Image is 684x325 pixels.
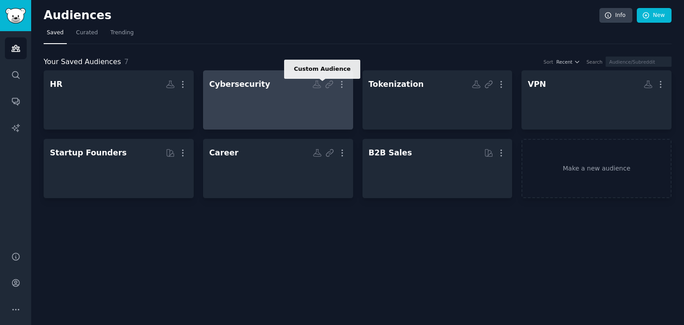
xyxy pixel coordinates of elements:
[50,147,126,158] div: Startup Founders
[124,57,129,66] span: 7
[599,8,632,23] a: Info
[556,59,580,65] button: Recent
[369,147,412,158] div: B2B Sales
[44,26,67,44] a: Saved
[73,26,101,44] a: Curated
[107,26,137,44] a: Trending
[528,79,546,90] div: VPN
[76,29,98,37] span: Curated
[637,8,672,23] a: New
[556,59,572,65] span: Recent
[362,70,513,130] a: Tokenization
[606,57,672,67] input: Audience/Subreddit
[369,79,424,90] div: Tokenization
[5,8,26,24] img: GummySearch logo
[203,70,353,130] a: CybersecurityCustom Audience
[44,8,599,23] h2: Audiences
[44,70,194,130] a: HR
[209,79,270,90] div: Cybersecurity
[544,59,554,65] div: Sort
[47,29,64,37] span: Saved
[50,79,62,90] div: HR
[209,147,239,158] div: Career
[362,139,513,198] a: B2B Sales
[44,57,121,68] span: Your Saved Audiences
[521,70,672,130] a: VPN
[203,139,353,198] a: Career
[586,59,603,65] div: Search
[110,29,134,37] span: Trending
[521,139,672,198] a: Make a new audience
[44,139,194,198] a: Startup Founders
